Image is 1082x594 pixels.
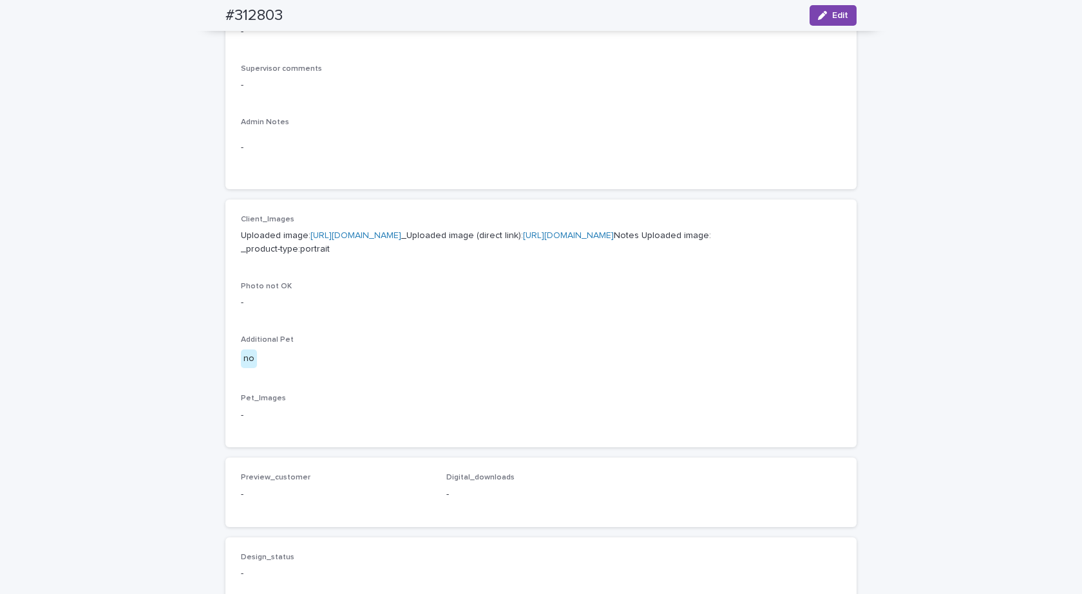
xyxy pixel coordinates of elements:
[241,409,841,422] p: -
[241,25,841,39] p: -
[241,141,841,154] p: -
[241,229,841,256] p: Uploaded image: _Uploaded image (direct link): Notes Uploaded image: _product-type:portrait
[241,488,431,501] p: -
[241,394,286,402] span: Pet_Images
[241,349,257,368] div: no
[810,5,857,26] button: Edit
[446,488,636,501] p: -
[241,474,310,481] span: Preview_customer
[225,6,283,25] h2: #312803
[241,79,841,92] p: -
[241,336,294,344] span: Additional Pet
[241,296,841,310] p: -
[832,11,848,20] span: Edit
[241,118,289,126] span: Admin Notes
[241,65,322,73] span: Supervisor comments
[241,553,294,561] span: Design_status
[310,231,401,240] a: [URL][DOMAIN_NAME]
[241,567,431,580] p: -
[523,231,614,240] a: [URL][DOMAIN_NAME]
[241,216,294,223] span: Client_Images
[241,283,292,290] span: Photo not OK
[446,474,515,481] span: Digital_downloads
